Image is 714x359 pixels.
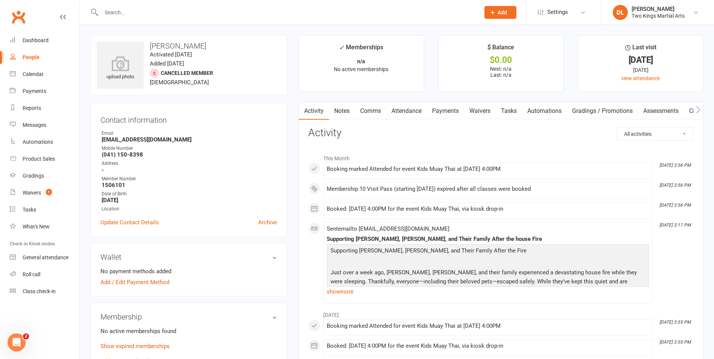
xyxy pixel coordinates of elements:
a: General attendance kiosk mode [10,249,79,266]
div: [DATE] [585,56,696,64]
div: Address [102,160,277,167]
div: Payments [23,88,46,94]
i: ✓ [339,44,344,51]
h3: [PERSON_NAME] [97,42,281,50]
button: Add [484,6,516,19]
h3: Membership [100,313,277,321]
a: Roll call [10,266,79,283]
div: Automations [23,139,53,145]
strong: [DATE] [102,197,277,204]
li: This Month [308,151,694,163]
a: view attendance [621,75,660,81]
a: show more [327,286,649,297]
span: Sent email to [EMAIL_ADDRESS][DOMAIN_NAME] [327,225,449,232]
div: $ Balance [487,43,514,56]
div: Booking marked Attended for event Kids Muay Thai at [DATE] 4:00PM [327,166,649,172]
div: Booked: [DATE] 4:00PM for the event Kids Muay Thai, via kiosk drop-in [327,206,649,212]
h3: Contact information [100,113,277,124]
div: Date of Birth [102,190,277,198]
div: Member Number [102,175,277,183]
div: Last visit [625,43,656,56]
strong: [EMAIL_ADDRESS][DOMAIN_NAME] [102,136,277,143]
p: Next: n/a Last: n/a [445,66,557,78]
div: General attendance [23,254,69,260]
strong: n/a [357,58,365,64]
strong: (041) 150-8398 [102,151,277,158]
i: [DATE] 3:55 PM [659,339,691,345]
a: Automations [522,102,567,120]
div: Product Sales [23,156,55,162]
a: Show expired memberships [100,343,170,350]
div: Mobile Number [102,145,277,152]
div: $0.00 [445,56,557,64]
a: Waivers 1 [10,184,79,201]
a: Add / Edit Payment Method [100,278,169,287]
i: [DATE] 3:56 PM [659,183,691,188]
div: [DATE] [585,66,696,74]
time: Activated [DATE] [150,51,192,58]
a: Automations [10,134,79,151]
i: [DATE] 3:55 PM [659,319,691,325]
a: Comms [355,102,386,120]
iframe: Intercom live chat [8,333,26,351]
a: Calendar [10,66,79,83]
strong: - [102,167,277,173]
div: Calendar [23,71,44,77]
div: Location [102,205,277,213]
span: Cancelled member [161,70,213,76]
a: Update Contact Details [100,218,159,227]
p: Just over a week ago, [PERSON_NAME], [PERSON_NAME], and their family experienced a devastating ho... [329,268,647,297]
div: People [23,54,40,60]
a: Tasks [10,201,79,218]
div: DL [613,5,628,20]
span: [DEMOGRAPHIC_DATA] [150,79,209,86]
span: Add [498,9,507,15]
span: Settings [547,4,568,21]
a: Clubworx [9,8,28,26]
span: No active memberships [334,66,388,72]
div: Dashboard [23,37,49,43]
div: Supporting [PERSON_NAME], [PERSON_NAME], and Their Family After the house Fire [327,236,649,242]
div: Booked: [DATE] 4:00PM for the event Kids Muay Thai, via kiosk drop-in [327,343,649,349]
a: Waivers [464,102,496,120]
a: Archive [258,218,277,227]
div: upload photo [97,56,144,81]
a: What's New [10,218,79,235]
a: Gradings / Promotions [567,102,638,120]
i: [DATE] 3:56 PM [659,202,691,208]
div: Reports [23,105,41,111]
a: Attendance [386,102,427,120]
div: Membership 10 Visit Pass (starting [DATE]) expired after all classes were booked [327,186,649,192]
a: Gradings [10,167,79,184]
i: [DATE] 3:17 PM [659,222,691,228]
h3: Activity [308,127,694,139]
span: 1 [46,189,52,195]
div: Memberships [339,43,383,56]
div: Booking marked Attended for event Kids Muay Thai at [DATE] 4:00PM [327,323,649,329]
a: Class kiosk mode [10,283,79,300]
a: Product Sales [10,151,79,167]
time: Added [DATE] [150,60,184,67]
div: [PERSON_NAME] [632,6,685,12]
div: Class check-in [23,288,56,294]
span: 2 [23,333,29,339]
a: Reports [10,100,79,117]
a: Notes [329,102,355,120]
strong: 1506101 [102,182,277,189]
p: No active memberships found [100,327,277,336]
li: No payment methods added [100,267,277,276]
div: Roll call [23,271,40,277]
div: Messages [23,122,46,128]
p: Supporting [PERSON_NAME], [PERSON_NAME], and Their Family After the Fire [329,246,647,257]
a: Payments [427,102,464,120]
a: Activity [299,102,329,120]
h3: Wallet [100,253,277,261]
div: What's New [23,224,50,230]
i: [DATE] 3:56 PM [659,163,691,168]
a: Assessments [638,102,684,120]
div: Waivers [23,190,41,196]
a: Payments [10,83,79,100]
div: Gradings [23,173,44,179]
div: Email [102,130,277,137]
a: People [10,49,79,66]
